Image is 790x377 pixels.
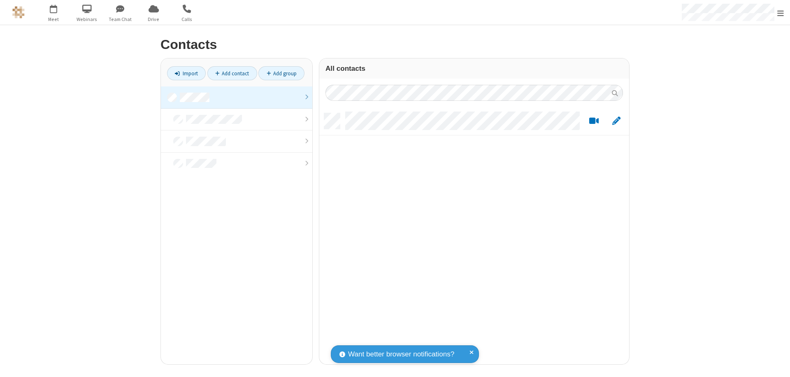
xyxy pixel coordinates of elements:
a: Add contact [207,66,257,80]
img: QA Selenium DO NOT DELETE OR CHANGE [12,6,25,19]
a: Import [167,66,206,80]
span: Webinars [72,16,102,23]
span: Want better browser notifications? [348,349,454,360]
h3: All contacts [325,65,623,72]
button: Edit [608,116,624,126]
span: Drive [138,16,169,23]
button: Start a video meeting [586,116,602,126]
a: Add group [258,66,304,80]
span: Team Chat [105,16,136,23]
h2: Contacts [160,37,630,52]
span: Calls [172,16,202,23]
div: grid [319,107,629,364]
span: Meet [38,16,69,23]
